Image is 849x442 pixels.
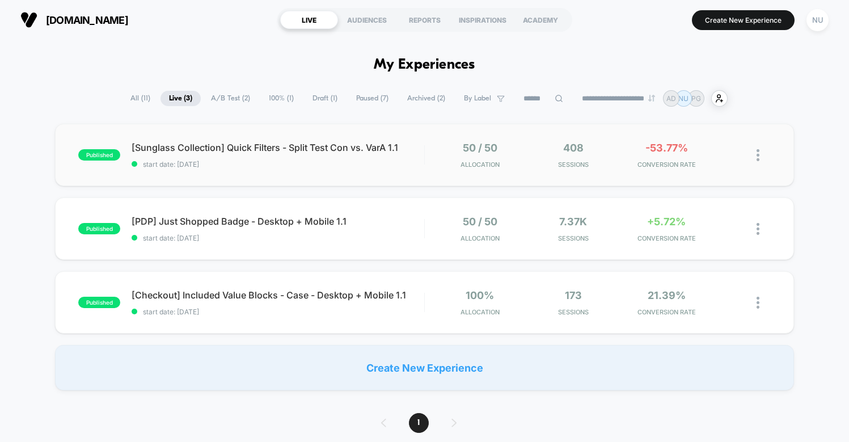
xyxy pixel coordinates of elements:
img: close [757,149,759,161]
span: Allocation [461,308,500,316]
span: [DOMAIN_NAME] [46,14,128,26]
div: Create New Experience [55,345,793,390]
span: A/B Test ( 2 ) [202,91,259,106]
p: NU [678,94,689,103]
span: Paused ( 7 ) [348,91,397,106]
h1: My Experiences [374,57,475,73]
span: published [78,297,120,308]
span: CONVERSION RATE [623,234,710,242]
span: published [78,149,120,161]
span: Allocation [461,234,500,242]
img: Visually logo [20,11,37,28]
span: Sessions [530,308,617,316]
span: CONVERSION RATE [623,308,710,316]
p: PG [691,94,701,103]
span: 100% [466,289,494,301]
div: LIVE [280,11,338,29]
p: AD [666,94,676,103]
span: CONVERSION RATE [623,161,710,169]
span: 100% ( 1 ) [260,91,302,106]
img: close [757,297,759,309]
div: AUDIENCES [338,11,396,29]
span: start date: [DATE] [132,308,424,316]
span: published [78,223,120,234]
span: start date: [DATE] [132,234,424,242]
span: 50 / 50 [463,142,497,154]
span: 1 [409,413,429,433]
span: 50 / 50 [463,216,497,228]
img: close [757,223,759,235]
span: By Label [464,94,491,103]
span: Allocation [461,161,500,169]
span: Sessions [530,161,617,169]
div: REPORTS [396,11,454,29]
span: 408 [563,142,584,154]
div: ACADEMY [512,11,569,29]
div: INSPIRATIONS [454,11,512,29]
span: 7.37k [559,216,587,228]
button: [DOMAIN_NAME] [17,11,132,29]
span: start date: [DATE] [132,160,424,169]
img: end [648,95,655,102]
span: 173 [565,289,582,301]
span: [Sunglass Collection] Quick Filters - Split Test Con vs. VarA 1.1 [132,142,424,153]
span: 21.39% [648,289,686,301]
span: +5.72% [647,216,686,228]
button: NU [803,9,832,32]
span: [Checkout] Included Value Blocks - Case - Desktop + Mobile 1.1 [132,289,424,301]
div: NU [806,9,829,31]
span: [PDP] Just Shopped Badge - Desktop + Mobile 1.1 [132,216,424,227]
span: -53.77% [645,142,688,154]
span: Draft ( 1 ) [304,91,346,106]
span: Live ( 3 ) [160,91,201,106]
span: All ( 11 ) [122,91,159,106]
span: Sessions [530,234,617,242]
button: Create New Experience [692,10,795,30]
span: Archived ( 2 ) [399,91,454,106]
